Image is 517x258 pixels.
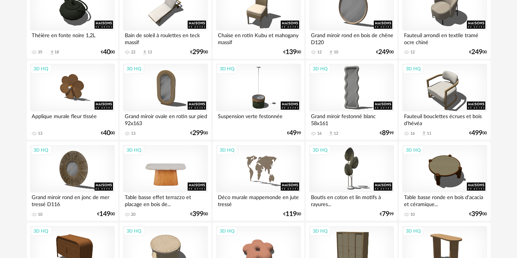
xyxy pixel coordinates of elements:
div: 22 [131,50,135,55]
span: 40 [103,131,110,136]
span: 149 [99,212,110,217]
div: Grand miroir rond en jonc de mer tressé D116 [30,192,115,207]
div: 3D HQ [31,226,52,236]
div: Fauteuil bouclettes écrues et bois d'hévéa [402,112,487,126]
div: 12 [410,50,415,55]
div: 12 [334,131,338,136]
div: 3D HQ [403,226,424,236]
div: Suspension verte festonnée [216,112,301,126]
div: 3D HQ [309,64,331,74]
div: 12 [317,50,322,55]
div: € 99 [287,131,301,136]
a: 3D HQ Grand miroir ovale en rotin sur pied 92x163 13 €29900 [120,60,211,140]
div: 3D HQ [123,64,145,74]
div: 10 [334,50,338,55]
div: 3D HQ [309,145,331,155]
span: 40 [103,50,110,55]
a: 3D HQ Boutis en coton et lin motifs à rayures... €7999 [306,142,397,221]
div: 13 [131,131,135,136]
a: 3D HQ Table basse effet terrazzo et placage en bois de... 20 €39900 [120,142,211,221]
div: 11 [427,131,431,136]
span: Download icon [49,50,55,55]
div: 3D HQ [216,145,238,155]
div: Grand miroir rond en bois de chêne D120 [309,31,394,45]
div: € 00 [283,212,301,217]
a: 3D HQ Applique murale fleur tissée 13 €4000 [27,60,118,140]
div: Déco murale mappemonde en jute tressé [216,192,301,207]
div: 10 [38,212,43,217]
div: € 00 [97,212,115,217]
div: 10 [410,212,415,217]
div: 35 [38,50,43,55]
div: € 00 [470,212,487,217]
div: 3D HQ [309,226,331,236]
span: 399 [192,212,203,217]
span: Download icon [421,131,427,136]
div: 20 [131,212,135,217]
div: 3D HQ [31,145,52,155]
span: 299 [192,131,203,136]
span: 299 [192,50,203,55]
div: Bain de soleil à roulettes en teck massif [123,31,208,45]
span: Download icon [142,50,148,55]
a: 3D HQ Déco murale mappemonde en jute tressé €11900 [213,142,304,221]
div: € 00 [190,131,208,136]
div: Fauteuil arrondi en textile tramé ocre chiné [402,31,487,45]
a: 3D HQ Table basse ronde en bois d'acacia et céramique... 10 €39900 [399,142,490,221]
span: 399 [472,212,483,217]
a: 3D HQ Grand miroir festonné blanc 58x161 16 Download icon 12 €8999 [306,60,397,140]
div: 3D HQ [31,64,52,74]
span: 249 [472,50,483,55]
span: 499 [472,131,483,136]
div: € 00 [101,131,115,136]
div: 3D HQ [123,226,145,236]
div: Théière en fonte noire 1,2L [30,31,115,45]
div: 3D HQ [403,64,424,74]
div: Chaise en rotin Kubu et mahogany massif [216,31,301,45]
div: Grand miroir ovale en rotin sur pied 92x163 [123,112,208,126]
div: 3D HQ [403,145,424,155]
div: € 99 [380,212,394,217]
div: Table basse effet terrazzo et placage en bois de... [123,192,208,207]
div: 13 [148,50,152,55]
div: 3D HQ [216,226,238,236]
div: 13 [38,131,43,136]
a: 3D HQ Fauteuil bouclettes écrues et bois d'hévéa 16 Download icon 11 €49900 [399,60,490,140]
span: 49 [289,131,297,136]
div: Boutis en coton et lin motifs à rayures... [309,192,394,207]
div: € 00 [190,212,208,217]
div: 16 [317,131,322,136]
div: 16 [410,131,415,136]
span: 139 [286,50,297,55]
a: 3D HQ Grand miroir rond en jonc de mer tressé D116 10 €14900 [27,142,118,221]
div: € 00 [470,50,487,55]
span: 79 [382,212,390,217]
div: Table basse ronde en bois d'acacia et céramique... [402,192,487,207]
div: 18 [55,50,59,55]
div: € 00 [101,50,115,55]
span: 249 [379,50,390,55]
div: € 99 [380,131,394,136]
div: Applique murale fleur tissée [30,112,115,126]
div: € 00 [470,131,487,136]
div: Grand miroir festonné blanc 58x161 [309,112,394,126]
span: 119 [286,212,297,217]
div: 3D HQ [123,145,145,155]
div: € 00 [376,50,394,55]
div: 3D HQ [216,64,238,74]
div: € 00 [190,50,208,55]
span: Download icon [328,50,334,55]
div: € 00 [283,50,301,55]
a: 3D HQ Suspension verte festonnée €4999 [213,60,304,140]
span: 89 [382,131,390,136]
span: Download icon [328,131,334,136]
